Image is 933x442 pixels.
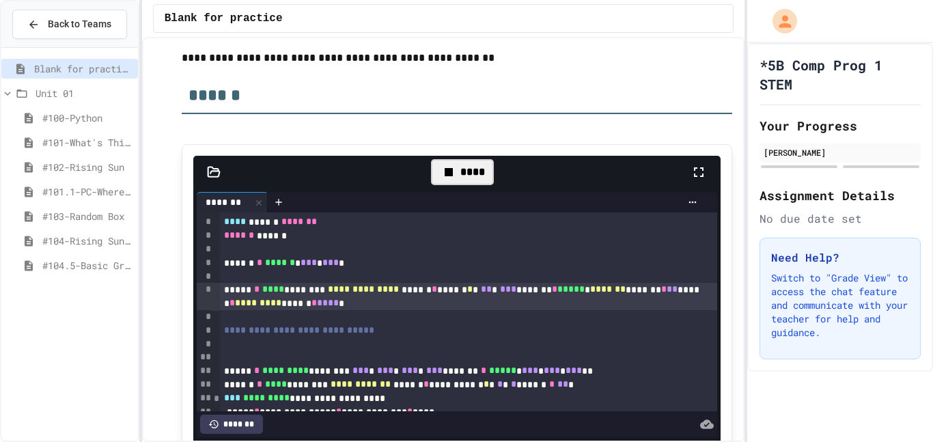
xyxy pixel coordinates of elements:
h3: Need Help? [771,249,909,266]
span: #101-What's This ?? [42,135,133,150]
div: No due date set [760,210,921,227]
button: Back to Teams [12,10,127,39]
span: #100-Python [42,111,133,125]
span: Back to Teams [48,17,111,31]
h1: *5B Comp Prog 1 STEM [760,55,921,94]
p: Switch to "Grade View" to access the chat feature and communicate with your teacher for help and ... [771,271,909,340]
span: Blank for practice [34,61,133,76]
span: #104.5-Basic Graphics Review [42,258,133,273]
div: My Account [758,5,800,37]
span: Blank for practice [165,10,283,27]
span: #102-Rising Sun [42,160,133,174]
span: Unit 01 [36,86,133,100]
h2: Your Progress [760,116,921,135]
span: #101.1-PC-Where am I? [42,184,133,199]
span: #104-Rising Sun Plus [42,234,133,248]
h2: Assignment Details [760,186,921,205]
div: [PERSON_NAME] [764,146,917,158]
span: #103-Random Box [42,209,133,223]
